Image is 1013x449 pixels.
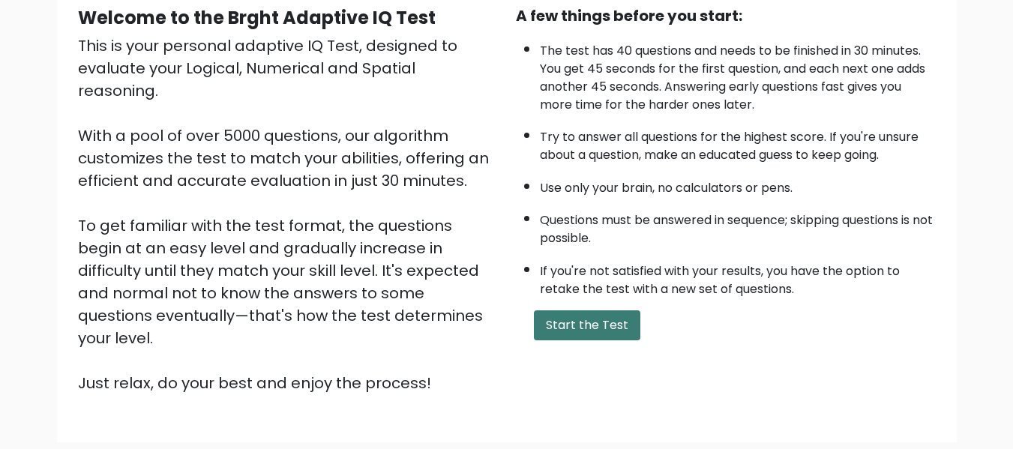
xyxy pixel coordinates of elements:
li: If you're not satisfied with your results, you have the option to retake the test with a new set ... [540,255,936,298]
div: A few things before you start: [516,4,936,27]
li: Use only your brain, no calculators or pens. [540,172,936,197]
li: Questions must be answered in sequence; skipping questions is not possible. [540,204,936,247]
li: Try to answer all questions for the highest score. If you're unsure about a question, make an edu... [540,121,936,164]
div: This is your personal adaptive IQ Test, designed to evaluate your Logical, Numerical and Spatial ... [78,34,498,394]
b: Welcome to the Brght Adaptive IQ Test [78,5,436,30]
li: The test has 40 questions and needs to be finished in 30 minutes. You get 45 seconds for the firs... [540,34,936,114]
button: Start the Test [534,310,640,340]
